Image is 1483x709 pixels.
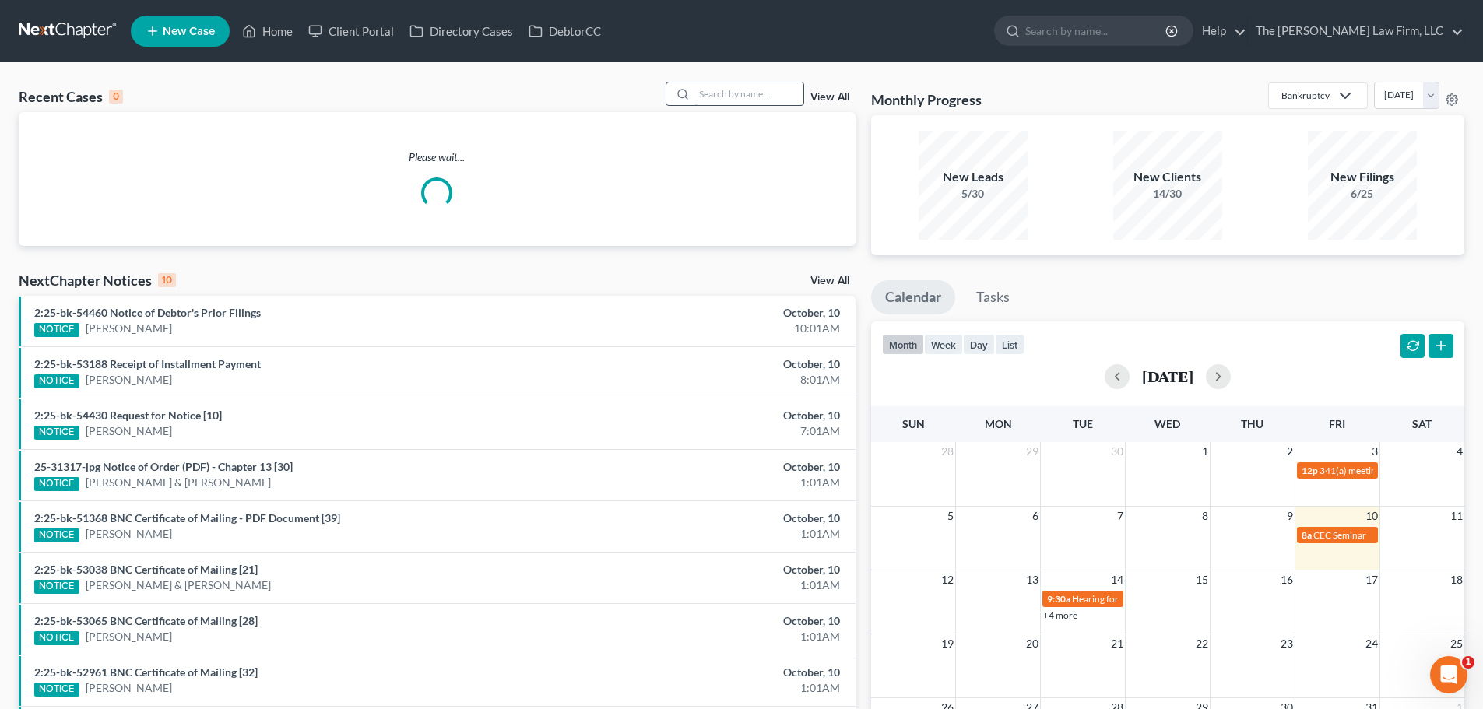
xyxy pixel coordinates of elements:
div: October, 10 [582,613,840,629]
a: +4 more [1043,609,1077,621]
span: 19 [940,634,955,653]
div: NOTICE [34,580,79,594]
div: 8:01AM [582,372,840,388]
a: DebtorCC [521,17,609,45]
a: 2:25-bk-54460 Notice of Debtor's Prior Filings [34,306,261,319]
div: October, 10 [582,305,840,321]
span: Hearing for [PERSON_NAME] [1072,593,1193,605]
div: 5/30 [919,186,1028,202]
span: 11 [1449,507,1464,525]
span: 29 [1024,442,1040,461]
div: NOTICE [34,477,79,491]
div: October, 10 [582,408,840,423]
div: 1:01AM [582,680,840,696]
span: 7 [1116,507,1125,525]
div: October, 10 [582,562,840,577]
div: October, 10 [582,665,840,680]
span: Sun [902,417,925,430]
span: 17 [1364,570,1379,589]
span: Mon [985,417,1012,430]
div: Recent Cases [19,87,123,106]
a: 2:25-bk-51368 BNC Certificate of Mailing - PDF Document [39] [34,511,340,525]
span: 6 [1031,507,1040,525]
span: 1 [1462,656,1474,669]
a: 25-31317-jpg Notice of Order (PDF) - Chapter 13 [30] [34,460,293,473]
span: 28 [940,442,955,461]
span: 8 [1200,507,1210,525]
h2: [DATE] [1142,368,1193,384]
a: 2:25-bk-53065 BNC Certificate of Mailing [28] [34,614,258,627]
a: Home [234,17,300,45]
p: Please wait... [19,149,856,165]
div: 1:01AM [582,629,840,644]
a: View All [810,92,849,103]
span: Wed [1154,417,1180,430]
a: Client Portal [300,17,402,45]
div: NOTICE [34,528,79,542]
div: 6/25 [1308,186,1417,202]
div: 10 [158,273,176,287]
div: October, 10 [582,459,840,475]
span: CEC Seminar [1313,529,1366,541]
span: 2 [1285,442,1295,461]
div: 14/30 [1113,186,1222,202]
span: Thu [1241,417,1263,430]
span: 30 [1109,442,1125,461]
span: 12 [940,570,955,589]
div: NextChapter Notices [19,271,176,290]
button: month [882,334,924,355]
div: Bankruptcy [1281,89,1330,102]
span: 23 [1279,634,1295,653]
a: [PERSON_NAME] [86,321,172,336]
h3: Monthly Progress [871,90,982,109]
div: New Filings [1308,168,1417,186]
span: 341(a) meeting for [PERSON_NAME] [1320,465,1470,476]
a: Help [1194,17,1246,45]
span: 16 [1279,570,1295,589]
span: 14 [1109,570,1125,589]
span: 1 [1200,442,1210,461]
button: list [995,334,1024,355]
div: 1:01AM [582,475,840,490]
div: October, 10 [582,511,840,526]
span: 20 [1024,634,1040,653]
div: NOTICE [34,374,79,388]
a: 2:25-bk-52961 BNC Certificate of Mailing [32] [34,665,258,679]
span: 10 [1364,507,1379,525]
span: 3 [1370,442,1379,461]
button: day [963,334,995,355]
span: 24 [1364,634,1379,653]
button: week [924,334,963,355]
span: Sat [1412,417,1432,430]
div: 10:01AM [582,321,840,336]
a: [PERSON_NAME] [86,629,172,644]
a: The [PERSON_NAME] Law Firm, LLC [1248,17,1464,45]
a: Directory Cases [402,17,521,45]
span: Tue [1073,417,1093,430]
iframe: Intercom live chat [1430,656,1467,693]
a: View All [810,276,849,286]
div: New Leads [919,168,1028,186]
div: 1:01AM [582,526,840,542]
a: [PERSON_NAME] [86,372,172,388]
span: 21 [1109,634,1125,653]
a: [PERSON_NAME] [86,680,172,696]
a: 2:25-bk-54430 Request for Notice [10] [34,409,222,422]
div: NOTICE [34,683,79,697]
a: [PERSON_NAME] [86,423,172,439]
div: NOTICE [34,631,79,645]
div: October, 10 [582,356,840,372]
input: Search by name... [1025,16,1168,45]
a: 2:25-bk-53188 Receipt of Installment Payment [34,357,261,370]
div: NOTICE [34,323,79,337]
a: Calendar [871,280,955,314]
span: 15 [1194,570,1210,589]
span: 8a [1302,529,1312,541]
span: 9:30a [1047,593,1070,605]
div: 1:01AM [582,577,840,593]
a: [PERSON_NAME] & [PERSON_NAME] [86,475,271,490]
a: 2:25-bk-53038 BNC Certificate of Mailing [21] [34,563,258,576]
span: 18 [1449,570,1464,589]
span: 25 [1449,634,1464,653]
span: 22 [1194,634,1210,653]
